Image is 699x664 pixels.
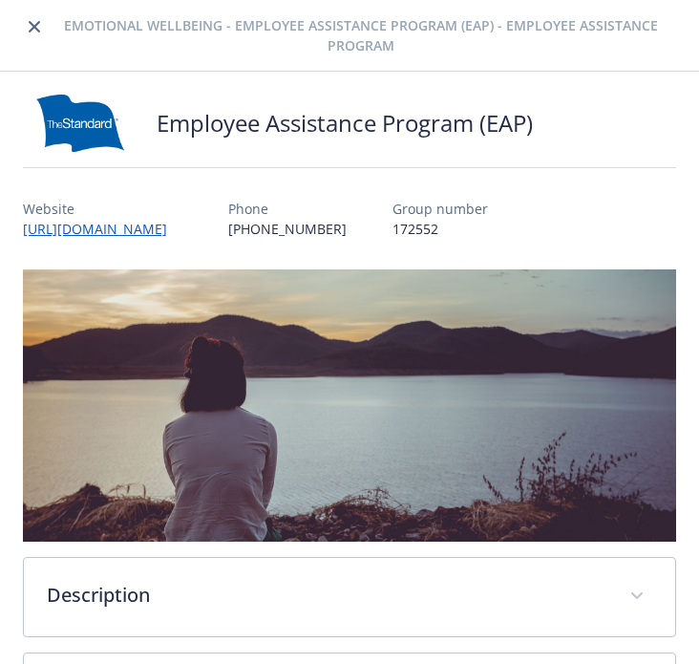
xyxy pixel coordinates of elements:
[23,15,46,38] a: close
[23,220,182,238] a: [URL][DOMAIN_NAME]
[47,581,606,610] p: Description
[23,95,138,152] img: Standard Insurance Company
[392,219,488,239] p: 172552
[46,15,676,55] p: Emotional Wellbeing - Employee Assistance Program (EAP) - Employee Assistance Program
[23,199,182,219] p: Website
[228,219,347,239] p: [PHONE_NUMBER]
[23,269,676,542] img: banner
[24,558,675,636] div: Description
[392,199,488,219] p: Group number
[157,107,533,139] h2: Employee Assistance Program (EAP)
[228,199,347,219] p: Phone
